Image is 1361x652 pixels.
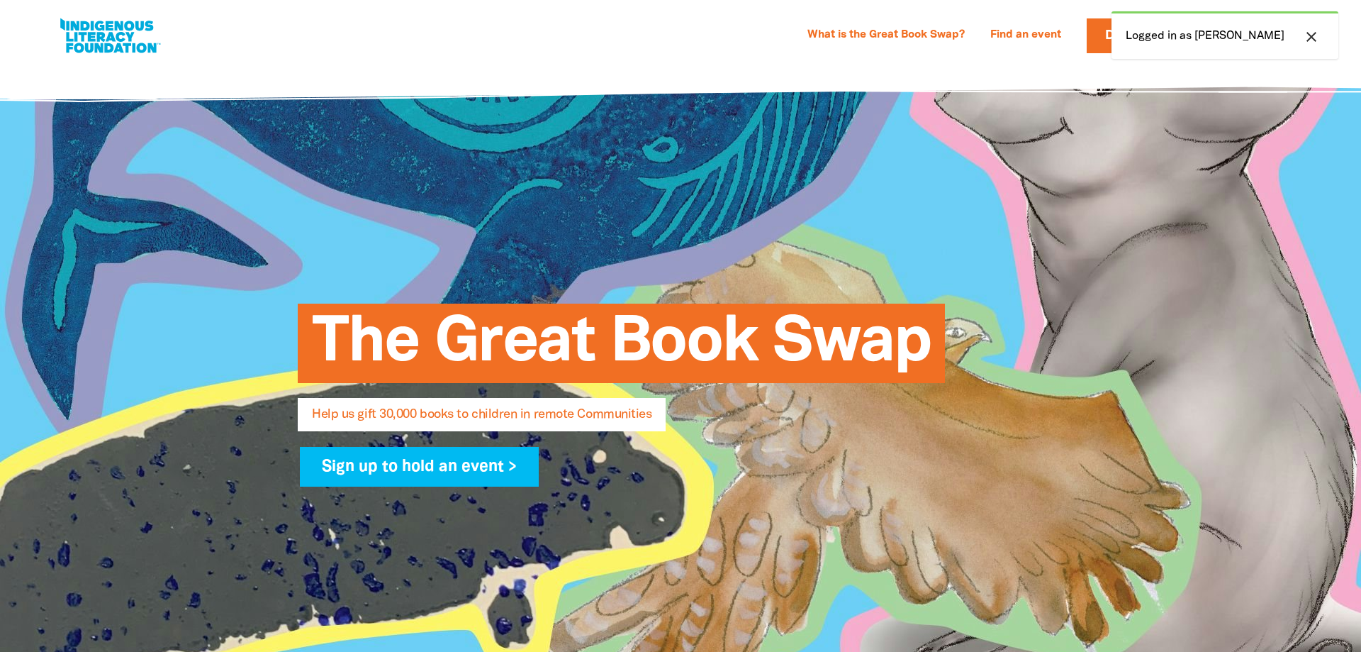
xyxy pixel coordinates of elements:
[1299,28,1324,46] button: close
[312,409,651,431] span: Help us gift 30,000 books to children in remote Communities
[1303,28,1320,45] i: close
[1111,11,1338,59] div: Logged in as [PERSON_NAME]
[312,314,931,383] span: The Great Book Swap
[982,24,1070,47] a: Find an event
[799,24,973,47] a: What is the Great Book Swap?
[1087,18,1176,53] a: Donate
[300,447,539,487] a: Sign up to hold an event >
